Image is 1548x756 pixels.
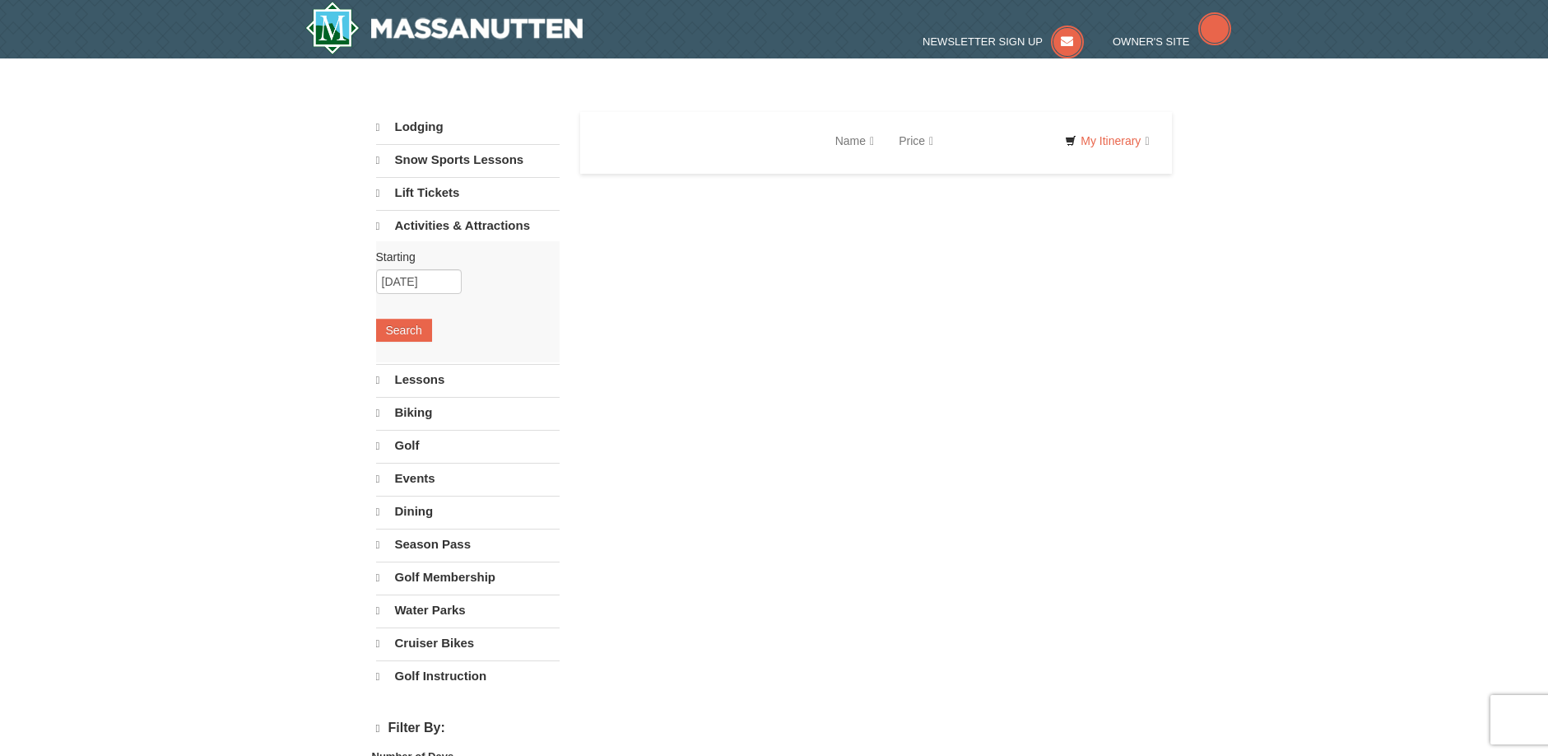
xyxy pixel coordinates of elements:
[376,660,560,692] a: Golf Instruction
[376,628,560,659] a: Cruiser Bikes
[376,144,560,175] a: Snow Sports Lessons
[886,124,946,157] a: Price
[376,721,560,736] h4: Filter By:
[923,35,1043,48] span: Newsletter Sign Up
[376,319,432,342] button: Search
[376,496,560,527] a: Dining
[376,529,560,560] a: Season Pass
[305,2,583,54] a: Massanutten Resort
[376,364,560,395] a: Lessons
[376,463,560,494] a: Events
[376,210,560,241] a: Activities & Attractions
[923,35,1084,48] a: Newsletter Sign Up
[376,430,560,461] a: Golf
[305,2,583,54] img: Massanutten Resort Logo
[376,397,560,428] a: Biking
[823,124,886,157] a: Name
[376,177,560,208] a: Lift Tickets
[376,249,547,265] label: Starting
[376,562,560,593] a: Golf Membership
[1113,35,1231,48] a: Owner's Site
[376,595,560,626] a: Water Parks
[1054,128,1160,153] a: My Itinerary
[1113,35,1190,48] span: Owner's Site
[376,112,560,142] a: Lodging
